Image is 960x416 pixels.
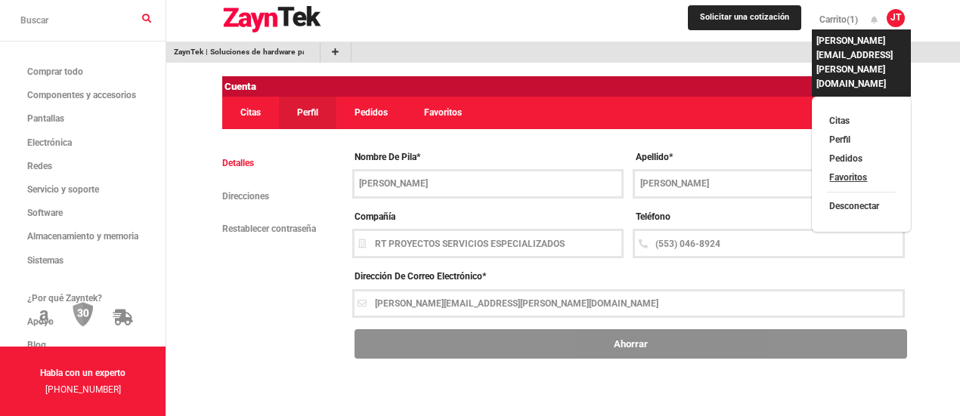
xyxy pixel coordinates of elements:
[829,201,879,211] font: Desconectar
[827,112,896,131] a: Citas
[222,191,269,202] font: Direcciones
[174,48,456,56] font: ZaynTek | Soluciones de hardware para servidores, almacenamiento, redes y TI
[355,211,395,222] font: Compañía
[827,168,896,187] a: Favoritos
[27,184,99,195] font: Servicio y soporte
[355,107,388,118] font: Pedidos
[222,223,316,234] font: Restablecer contraseña
[636,211,670,222] font: Teléfono
[829,134,850,145] font: Perfil
[27,161,52,171] font: Redes
[688,5,801,29] a: Solicitar una cotización
[810,4,867,36] a: Carrito(1)
[40,368,125,378] font: Habla con un experto
[222,6,322,33] img: logo
[27,90,136,100] font: Componentes y accesorios
[27,293,102,304] font: ¿Por qué Zayntek?
[222,158,254,168] font: Detalles
[297,107,318,118] font: Perfil
[700,12,789,22] font: Solicitar una cotización
[636,152,673,162] font: Apellido*
[225,81,256,92] font: Cuenta
[424,107,462,118] font: Favoritos
[27,208,63,218] font: Software
[240,107,261,118] font: Citas
[174,46,303,58] a: ir a /?srsltid=AfmBOoqwlW8ieGmw-VAiSK2U0w83fpy8xpa-NMY_pidKeU3I-ku4ah4G
[816,35,893,90] font: [PERSON_NAME][EMAIL_ADDRESS][PERSON_NAME][DOMAIN_NAME]
[45,384,121,395] a: [PHONE_NUMBER]
[27,66,83,77] font: Comprar todo
[27,113,64,124] font: Pantallas
[829,153,862,164] font: Pedidos
[304,46,312,58] a: Eliminar marcador
[827,131,896,149] a: Perfil
[355,329,907,359] button: Ahorrar
[27,137,72,148] font: Electrónica
[355,152,420,162] font: Nombre de pila*
[27,255,63,266] font: Sistemas
[829,116,850,126] font: Citas
[829,172,867,183] font: Favoritos
[355,271,486,282] font: Dirección de correo electrónico*
[827,149,896,168] a: Pedidos
[73,302,94,328] img: Política de devolución de 30 días
[27,231,138,242] font: Almacenamiento y memoria
[614,338,648,350] font: Ahorrar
